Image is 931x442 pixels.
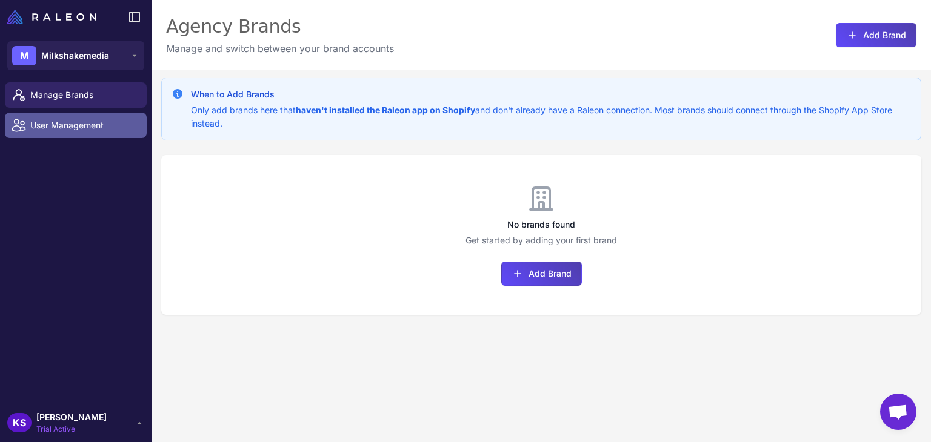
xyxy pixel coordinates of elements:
[7,10,96,24] img: Raleon Logo
[36,424,107,435] span: Trial Active
[30,119,137,132] span: User Management
[836,23,916,47] button: Add Brand
[191,104,911,130] p: Only add brands here that and don't already have a Raleon connection. Most brands should connect ...
[880,394,916,430] div: Open chat
[7,10,101,24] a: Raleon Logo
[36,411,107,424] span: [PERSON_NAME]
[5,82,147,108] a: Manage Brands
[191,88,911,101] h3: When to Add Brands
[30,88,137,102] span: Manage Brands
[161,218,921,231] h3: No brands found
[166,41,394,56] p: Manage and switch between your brand accounts
[7,41,144,70] button: MMilkshakemedia
[41,49,109,62] span: Milkshakemedia
[161,234,921,247] p: Get started by adding your first brand
[501,262,582,286] button: Add Brand
[12,46,36,65] div: M
[296,105,475,115] strong: haven't installed the Raleon app on Shopify
[5,113,147,138] a: User Management
[166,15,394,39] div: Agency Brands
[7,413,32,432] div: KS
